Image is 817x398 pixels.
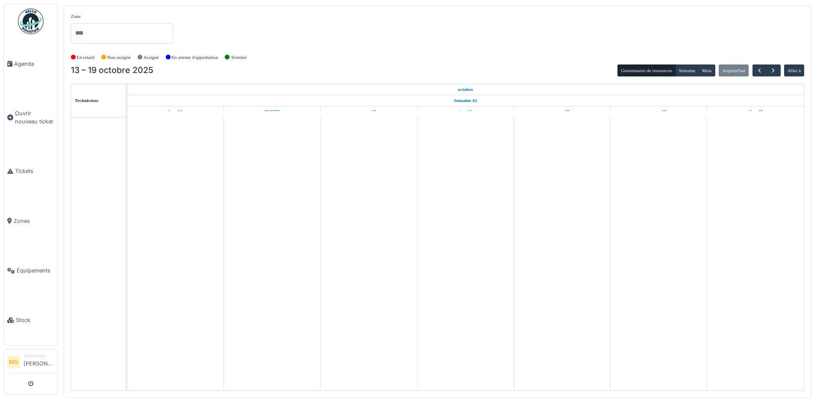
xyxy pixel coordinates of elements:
input: Tous [74,27,83,39]
img: Badge_color-CXgf-gQk.svg [18,9,44,34]
a: 17 octobre 2025 [553,106,572,117]
span: Tickets [15,167,54,175]
li: MG [7,356,20,369]
a: Semaine 42 [452,95,479,106]
div: Technicien [24,353,54,359]
button: Gestionnaire de ressources [617,64,676,76]
label: Assigné [144,54,159,61]
a: 16 octobre 2025 [456,106,474,117]
button: Mois [698,64,715,76]
a: 13 octobre 2025 [166,106,184,117]
a: Zones [4,196,58,246]
a: Équipements [4,246,58,296]
a: Tickets [4,146,58,196]
h2: 13 – 19 octobre 2025 [71,65,153,76]
a: MG Technicien[PERSON_NAME] [7,353,54,373]
button: Suivant [766,64,780,77]
span: Techniciens [75,98,99,103]
button: Aujourd'hui [719,64,749,76]
label: En attente d'approbation [171,54,218,61]
span: Stock [16,316,54,324]
label: Terminé [231,54,247,61]
label: Zone [71,13,81,20]
a: Ouvrir nouveau ticket [4,88,58,146]
button: Semaine [675,64,699,76]
label: En retard [77,54,94,61]
a: 15 octobre 2025 [359,106,379,117]
label: Non assigné [107,54,131,61]
span: Équipements [17,266,54,275]
button: Précédent [752,64,767,77]
a: Stock [4,296,58,345]
a: Agenda [4,39,58,88]
span: Ouvrir nouveau ticket [15,109,54,126]
a: 14 octobre 2025 [262,106,282,117]
span: Zones [14,217,54,225]
a: 18 octobre 2025 [649,106,669,117]
button: Aller à [784,64,804,76]
span: Agenda [14,60,54,68]
li: [PERSON_NAME] [24,353,54,371]
a: 13 octobre 2025 [456,84,475,95]
a: 19 octobre 2025 [746,106,765,117]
